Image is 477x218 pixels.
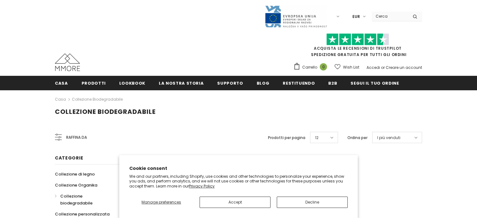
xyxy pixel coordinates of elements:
[265,14,327,19] a: Javni Razpis
[372,12,408,21] input: Search Site
[320,63,327,70] span: 0
[367,65,380,70] a: Accedi
[381,65,385,70] span: or
[352,14,360,20] span: EUR
[217,76,243,90] a: supporto
[129,174,348,189] p: We and our partners, including Shopify, use cookies and other technologies to personalize your ex...
[377,135,400,141] span: I più venduti
[265,5,327,28] img: Javni Razpis
[268,135,305,141] label: Prodotti per pagina
[328,80,337,86] span: B2B
[82,80,106,86] span: Prodotti
[55,191,114,209] a: Collezione biodegradabile
[386,65,422,70] a: Creare un account
[55,211,110,217] span: Collezione personalizzata
[351,76,399,90] a: Segui il tuo ordine
[159,80,204,86] span: La nostra storia
[277,197,348,208] button: Decline
[82,76,106,90] a: Prodotti
[60,193,93,206] span: Collezione biodegradabile
[55,96,66,103] a: Casa
[55,155,83,161] span: Categorie
[142,199,181,205] span: Manage preferences
[347,135,367,141] label: Ordina per
[55,53,80,71] img: Casi MMORE
[66,134,87,141] span: Raffina da
[302,64,317,70] span: Carrello
[328,76,337,90] a: B2B
[283,80,315,86] span: Restituendo
[326,33,389,46] img: Fidati di Pilot Stars
[129,165,348,172] h2: Cookie consent
[293,36,422,57] span: SPEDIZIONE GRATUITA PER TUTTI GLI ORDINI
[189,183,215,189] a: Privacy Policy
[119,76,145,90] a: Lookbook
[293,63,330,72] a: Carrello 0
[343,64,359,70] span: Wish List
[119,80,145,86] span: Lookbook
[257,76,270,90] a: Blog
[129,197,193,208] button: Manage preferences
[55,80,68,86] span: Casa
[55,107,156,116] span: Collezione biodegradabile
[351,80,399,86] span: Segui il tuo ordine
[55,169,95,180] a: Collezione di legno
[217,80,243,86] span: supporto
[55,180,97,191] a: Collezione Organika
[257,80,270,86] span: Blog
[315,135,319,141] span: 12
[200,197,271,208] button: Accept
[159,76,204,90] a: La nostra storia
[55,76,68,90] a: Casa
[55,171,95,177] span: Collezione di legno
[72,97,123,102] a: Collezione biodegradabile
[283,76,315,90] a: Restituendo
[55,182,97,188] span: Collezione Organika
[335,62,359,73] a: Wish List
[314,46,402,51] a: Acquista le recensioni di TrustPilot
